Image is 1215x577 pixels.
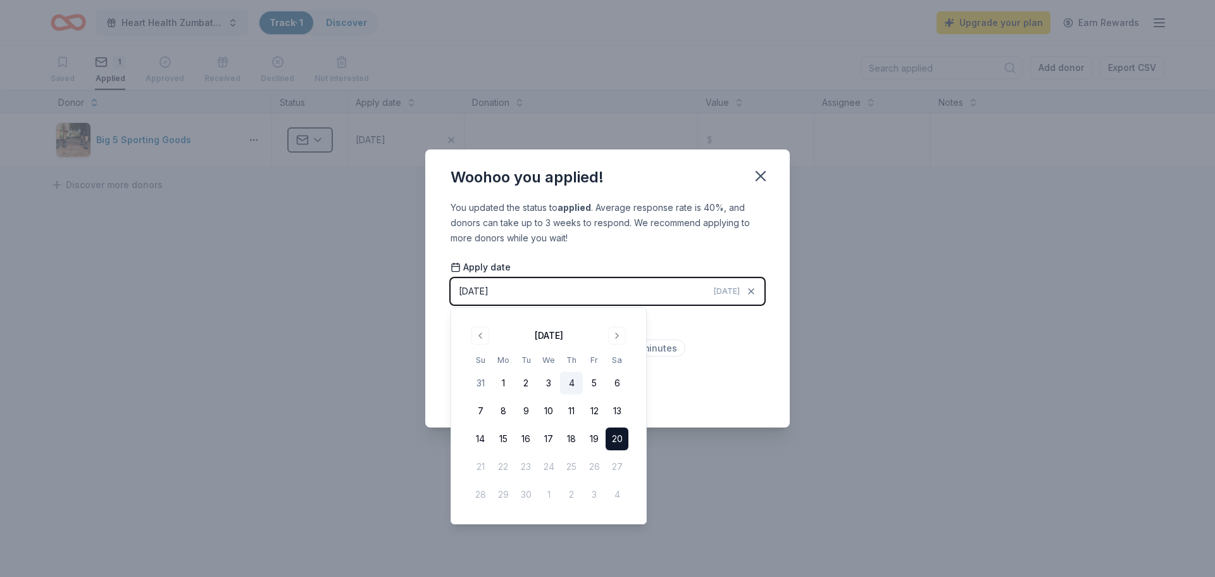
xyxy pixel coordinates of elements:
[537,400,560,422] button: 10
[583,400,606,422] button: 12
[558,202,591,213] b: applied
[537,353,560,367] th: Wednesday
[471,327,489,345] button: Go to previous month
[514,400,537,422] button: 9
[492,400,514,422] button: 8
[606,400,628,422] button: 13
[469,428,492,450] button: 14
[451,261,511,274] span: Apply date
[459,284,489,299] div: [DATE]
[560,428,583,450] button: 18
[451,167,604,187] div: Woohoo you applied!
[583,428,606,450] button: 19
[714,286,740,296] span: [DATE]
[560,353,583,367] th: Thursday
[492,353,514,367] th: Monday
[469,400,492,422] button: 7
[606,372,628,395] button: 6
[560,372,583,395] button: 4
[606,428,628,450] button: 20
[469,353,492,367] th: Sunday
[608,327,626,345] button: Go to next month
[514,353,537,367] th: Tuesday
[451,200,764,246] div: You updated the status to . Average response rate is 40%, and donors can take up to 3 weeks to re...
[560,400,583,422] button: 11
[583,353,606,367] th: Friday
[583,372,606,395] button: 5
[469,372,492,395] button: 31
[537,428,560,450] button: 17
[514,428,537,450] button: 16
[492,428,514,450] button: 15
[606,353,628,367] th: Saturday
[535,328,563,343] div: [DATE]
[537,372,560,395] button: 3
[451,278,764,305] button: [DATE][DATE]
[514,372,537,395] button: 2
[492,372,514,395] button: 1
